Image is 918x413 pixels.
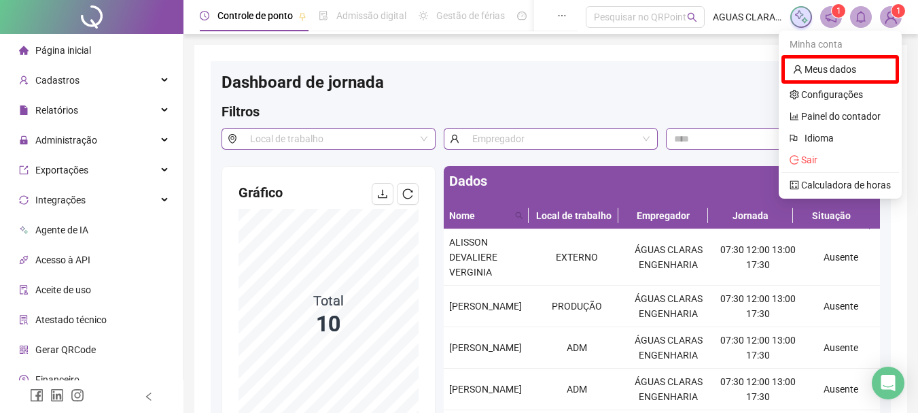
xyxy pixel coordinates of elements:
span: Exportações [35,165,88,176]
span: Controle de ponto [217,10,293,21]
th: Local de trabalho [529,203,618,229]
span: audit [19,285,29,295]
span: sync [19,195,29,205]
span: Integrações [35,195,86,205]
span: Gráfico [239,184,283,201]
td: ÁGUAS CLARAS ENGENHARIA [622,229,714,286]
span: 1 [896,6,901,16]
span: user-add [19,76,29,85]
span: Sair [801,154,817,165]
div: Minha conta [781,33,899,55]
span: flag [790,131,799,146]
span: linkedin [50,389,64,402]
span: Atestado técnico [35,314,107,325]
td: ÁGUAS CLARAS ENGENHARIA [622,327,714,369]
td: PRODUÇÃO [531,286,622,327]
span: user [444,128,465,150]
td: EXTERNO [531,229,622,286]
td: 07:30 12:00 13:00 17:30 [714,286,801,327]
th: Situação [793,203,870,229]
td: 07:30 12:00 13:00 17:30 [714,327,801,369]
span: Administração [35,135,97,146]
span: 1 [836,6,841,16]
span: pushpin [298,12,306,20]
span: Agente de IA [35,225,88,235]
span: Filtros [222,103,260,120]
span: [PERSON_NAME] [449,301,522,312]
span: qrcode [19,345,29,354]
span: notification [825,11,837,23]
span: left [144,392,154,401]
sup: Atualize o seu contato no menu Meus Dados [891,4,905,18]
img: sparkle-icon.fc2bf0ac1784a2077858766a79e2daf3.svg [794,10,809,24]
span: clock-circle [200,11,209,20]
span: export [19,165,29,175]
span: Relatórios [35,105,78,116]
td: 07:30 12:00 13:00 17:30 [714,369,801,410]
span: Gerar QRCode [35,344,96,355]
span: environment [222,128,243,150]
span: Dados [449,173,487,189]
span: sun [419,11,428,20]
span: api [19,255,29,265]
div: Open Intercom Messenger [872,367,904,399]
td: Ausente [801,229,880,286]
span: search [515,212,523,220]
sup: 1 [832,4,845,18]
a: user Meus dados [793,64,856,75]
img: 36577 [881,7,901,27]
td: Ausente [801,286,880,327]
span: [PERSON_NAME] [449,342,522,353]
span: [PERSON_NAME] [449,384,522,395]
span: Dashboard de jornada [222,73,384,92]
td: ÁGUAS CLARAS ENGENHARIA [622,286,714,327]
td: 07:30 12:00 13:00 17:30 [714,229,801,286]
a: calculator Calculadora de horas [790,180,891,191]
span: Nome [449,208,510,223]
td: ÁGUAS CLARAS ENGENHARIA [622,369,714,410]
span: search [687,12,697,22]
span: Gestão de férias [436,10,505,21]
span: Idioma [805,131,883,146]
span: download [377,188,388,199]
span: ellipsis [557,11,567,20]
td: Ausente [801,327,880,369]
span: bell [855,11,867,23]
td: ADM [531,327,622,369]
a: setting Configurações [790,89,863,100]
td: Ausente [801,369,880,410]
span: file [19,105,29,115]
span: AGUAS CLARAS ENGENHARIA [713,10,782,24]
span: Aceite de uso [35,284,91,295]
th: Jornada [708,203,793,229]
span: dollar [19,375,29,384]
span: facebook [30,389,43,402]
span: logout [790,155,799,165]
span: Acesso à API [35,254,90,265]
span: lock [19,135,29,145]
span: search [512,205,526,226]
span: instagram [71,389,84,402]
span: Página inicial [35,45,91,56]
span: file-done [319,11,328,20]
span: home [19,46,29,55]
td: ADM [531,369,622,410]
span: Financeiro [35,374,80,385]
span: Cadastros [35,75,80,86]
a: bar-chart Painel do contador [790,111,881,122]
span: dashboard [517,11,527,20]
span: solution [19,315,29,325]
th: Empregador [618,203,708,229]
span: ALISSON DEVALIERE VERGINIA [449,237,497,278]
span: reload [402,188,413,199]
span: Admissão digital [336,10,406,21]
